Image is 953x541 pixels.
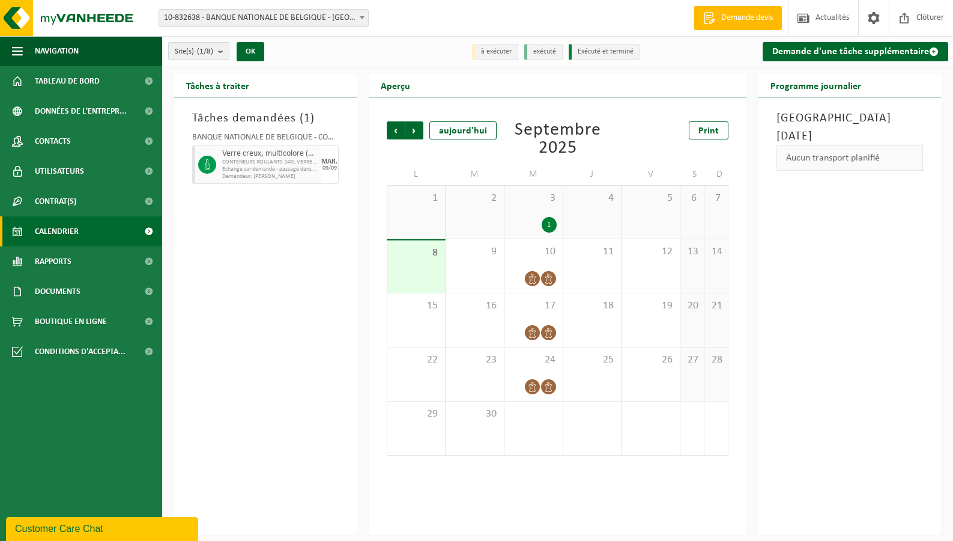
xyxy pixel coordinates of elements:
span: 12 [628,245,674,258]
span: Demande devis [718,12,776,24]
td: S [680,164,704,185]
span: 25 [569,353,616,367]
div: Septembre 2025 [498,121,617,157]
td: M [504,164,563,185]
span: Navigation [35,36,79,66]
span: 11 [569,245,616,258]
span: Contrat(s) [35,186,76,216]
span: 21 [710,299,722,313]
td: L [387,164,446,185]
span: Contacts [35,126,71,156]
span: CONTENEURS ROULANTS 240L VERRE (4) [222,159,318,166]
span: Demandeur: [PERSON_NAME] [222,173,318,180]
span: 8 [393,246,439,260]
span: 10 [510,245,557,258]
span: 26 [628,353,674,367]
span: 22 [393,353,439,367]
span: Print [698,126,719,136]
span: Tableau de bord [35,66,100,96]
span: 10-832638 - BANQUE NATIONALE DE BELGIQUE - BRUXELLES [159,10,368,26]
h2: Aperçu [369,73,422,97]
span: 24 [510,353,557,367]
h2: Programme journalier [758,73,873,97]
li: exécuté [524,44,563,60]
span: 7 [710,192,722,205]
span: 3 [510,192,557,205]
span: Calendrier [35,216,79,246]
button: Site(s)(1/8) [168,42,229,60]
span: 2 [452,192,498,205]
div: 09/09 [322,165,337,171]
span: 9 [452,245,498,258]
span: 28 [710,353,722,367]
td: J [563,164,622,185]
span: 27 [686,353,698,367]
span: Suivant [405,121,423,139]
span: Documents [35,277,80,307]
span: 18 [569,299,616,313]
a: Demande d'une tâche supplémentaire [763,42,948,61]
td: D [704,164,728,185]
span: 1 [393,192,439,205]
span: 16 [452,299,498,313]
h3: [GEOGRAPHIC_DATA][DATE] [776,109,923,145]
span: Boutique en ligne [35,307,107,337]
count: (1/8) [197,47,213,55]
span: 30 [452,408,498,421]
div: 1 [542,217,557,233]
span: 13 [686,245,698,258]
td: V [622,164,680,185]
h2: Tâches à traiter [174,73,261,97]
span: 19 [628,299,674,313]
span: Site(s) [175,43,213,61]
span: 4 [569,192,616,205]
div: aujourd'hui [429,121,497,139]
span: 20 [686,299,698,313]
div: BANQUE NATIONALE DE BELGIQUE - COMEDIENS BNB 2 [192,133,339,145]
span: Données de l'entrepr... [35,96,127,126]
td: M [446,164,504,185]
button: OK [237,42,264,61]
span: 23 [452,353,498,367]
span: Précédent [387,121,405,139]
span: Utilisateurs [35,156,84,186]
a: Print [689,121,728,139]
span: 15 [393,299,439,313]
span: 5 [628,192,674,205]
span: Rapports [35,246,71,277]
span: 10-832638 - BANQUE NATIONALE DE BELGIQUE - BRUXELLES [159,9,369,27]
li: Exécuté et terminé [569,44,640,60]
a: Demande devis [694,6,782,30]
div: Aucun transport planifié [776,145,923,171]
iframe: chat widget [6,515,201,541]
span: Conditions d'accepta... [35,337,126,367]
span: Echange sur demande - passage dans une tournée fixe (traitement inclus) [222,166,318,173]
span: Verre creux, multicolore (ménager) [222,149,318,159]
span: 6 [686,192,698,205]
h3: Tâches demandées ( ) [192,109,339,127]
li: à exécuter [472,44,518,60]
div: MAR. [321,158,337,165]
span: 29 [393,408,439,421]
span: 1 [304,112,310,124]
span: 14 [710,245,722,258]
span: 17 [510,299,557,313]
